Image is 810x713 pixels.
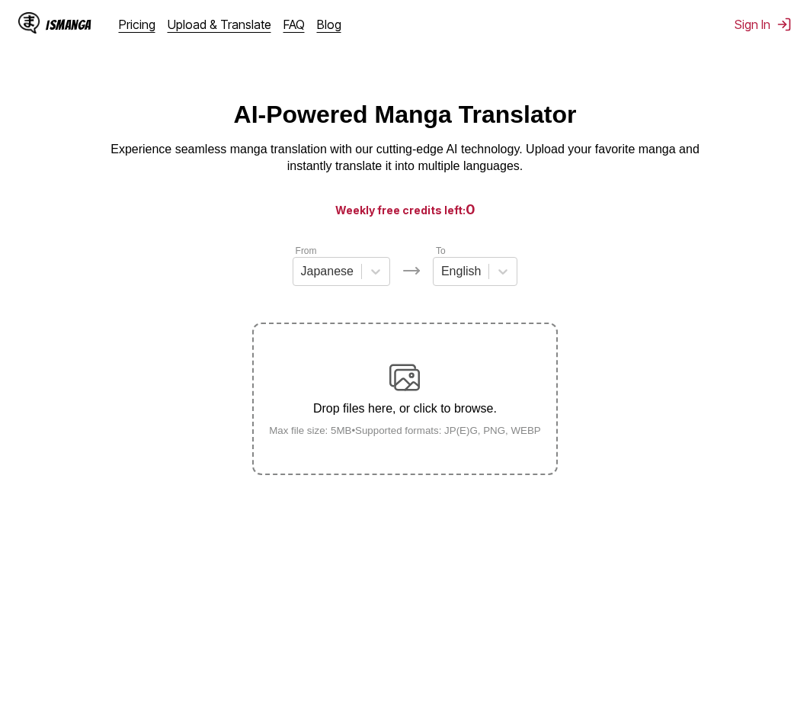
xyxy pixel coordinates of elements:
[119,17,155,32] a: Pricing
[101,141,710,175] p: Experience seamless manga translation with our cutting-edge AI technology. Upload your favorite m...
[234,101,577,129] h1: AI-Powered Manga Translator
[257,402,553,416] p: Drop files here, or click to browse.
[37,200,773,219] h3: Weekly free credits left:
[317,17,341,32] a: Blog
[18,12,40,34] img: IsManga Logo
[168,17,271,32] a: Upload & Translate
[776,17,792,32] img: Sign out
[46,18,91,32] div: IsManga
[402,262,421,280] img: Languages icon
[283,17,305,32] a: FAQ
[257,425,553,436] small: Max file size: 5MB • Supported formats: JP(E)G, PNG, WEBP
[436,246,446,256] label: To
[296,246,317,256] label: From
[18,12,119,37] a: IsManga LogoIsManga
[466,201,475,217] span: 0
[735,17,792,32] button: Sign In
